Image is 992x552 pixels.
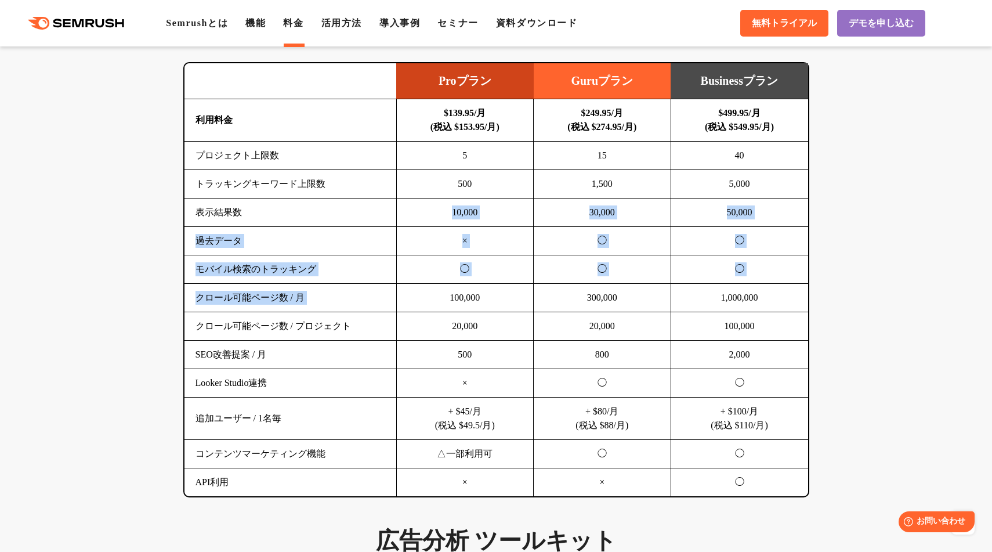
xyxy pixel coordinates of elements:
iframe: Help widget launcher [889,507,979,539]
a: 導入事例 [379,18,420,28]
td: 1,000,000 [671,284,808,312]
td: Guruプラン [534,63,671,99]
span: 無料トライアル [752,17,817,30]
td: 30,000 [534,199,671,227]
td: 100,000 [396,284,534,312]
td: ◯ [534,369,671,398]
td: × [396,468,534,497]
td: 500 [396,341,534,369]
td: 5,000 [671,170,808,199]
td: ◯ [671,468,808,497]
td: Proプラン [396,63,534,99]
td: × [534,468,671,497]
a: 資料ダウンロード [496,18,578,28]
b: 利用料金 [195,115,233,125]
td: 50,000 [671,199,808,227]
td: 40 [671,142,808,170]
td: 20,000 [396,312,534,341]
b: $139.95/月 (税込 $153.95/月) [430,108,499,132]
td: △一部利用可 [396,440,534,468]
td: 1,500 [534,170,671,199]
b: $499.95/月 (税込 $549.95/月) [705,108,774,132]
td: ◯ [534,440,671,468]
td: + $80/月 (税込 $88/月) [534,398,671,440]
td: 15 [534,142,671,170]
td: クロール可能ページ数 / プロジェクト [184,312,397,341]
td: × [396,227,534,255]
td: 追加ユーザー / 1名毎 [184,398,397,440]
a: Semrushとは [166,18,228,28]
td: コンテンツマーケティング機能 [184,440,397,468]
td: 表示結果数 [184,199,397,227]
a: 活用方法 [321,18,362,28]
span: デモを申し込む [849,17,914,30]
td: 5 [396,142,534,170]
a: デモを申し込む [837,10,925,37]
a: 機能 [245,18,266,28]
td: ◯ [671,369,808,398]
td: + $45/月 (税込 $49.5/月) [396,398,534,440]
td: 300,000 [534,284,671,312]
td: 100,000 [671,312,808,341]
a: 料金 [283,18,303,28]
td: 過去データ [184,227,397,255]
td: ◯ [534,227,671,255]
td: 10,000 [396,199,534,227]
td: ◯ [534,255,671,284]
td: 500 [396,170,534,199]
a: 無料トライアル [740,10,828,37]
td: 20,000 [534,312,671,341]
td: クロール可能ページ数 / 月 [184,284,397,312]
td: ◯ [671,440,808,468]
td: Looker Studio連携 [184,369,397,398]
td: ◯ [671,227,808,255]
td: ◯ [671,255,808,284]
td: モバイル検索のトラッキング [184,255,397,284]
td: トラッキングキーワード上限数 [184,170,397,199]
td: API利用 [184,468,397,497]
td: + $100/月 (税込 $110/月) [671,398,808,440]
td: 2,000 [671,341,808,369]
b: $249.95/月 (税込 $274.95/月) [567,108,636,132]
td: ◯ [396,255,534,284]
td: × [396,369,534,398]
td: SEO改善提案 / 月 [184,341,397,369]
td: 800 [534,341,671,369]
a: セミナー [437,18,478,28]
td: Businessプラン [671,63,808,99]
td: プロジェクト上限数 [184,142,397,170]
